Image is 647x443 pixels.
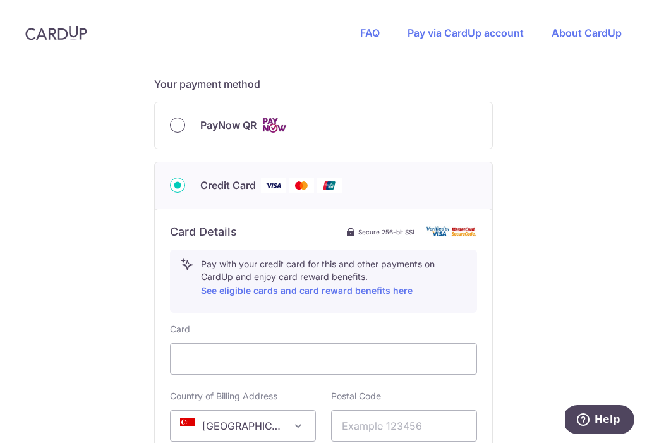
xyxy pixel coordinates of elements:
[170,224,237,240] h6: Card Details
[181,351,466,367] iframe: Secure card payment input frame
[170,178,477,193] div: Credit Card Visa Mastercard Union Pay
[170,410,316,442] span: Singapore
[552,27,622,39] a: About CardUp
[200,178,256,193] span: Credit Card
[200,118,257,133] span: PayNow QR
[565,405,634,437] iframe: Opens a widget where you can find more information
[426,226,477,237] img: card secure
[289,178,314,193] img: Mastercard
[262,118,287,133] img: Cards logo
[261,178,286,193] img: Visa
[25,25,87,40] img: CardUp
[408,27,524,39] a: Pay via CardUp account
[171,411,315,441] span: Singapore
[317,178,342,193] img: Union Pay
[170,390,277,403] label: Country of Billing Address
[170,323,190,336] label: Card
[331,410,477,442] input: Example 123456
[201,285,413,296] a: See eligible cards and card reward benefits here
[331,390,381,403] label: Postal Code
[360,27,380,39] a: FAQ
[154,76,493,92] h5: Your payment method
[358,227,416,237] span: Secure 256-bit SSL
[170,118,477,133] div: PayNow QR Cards logo
[201,258,466,298] p: Pay with your credit card for this and other payments on CardUp and enjoy card reward benefits.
